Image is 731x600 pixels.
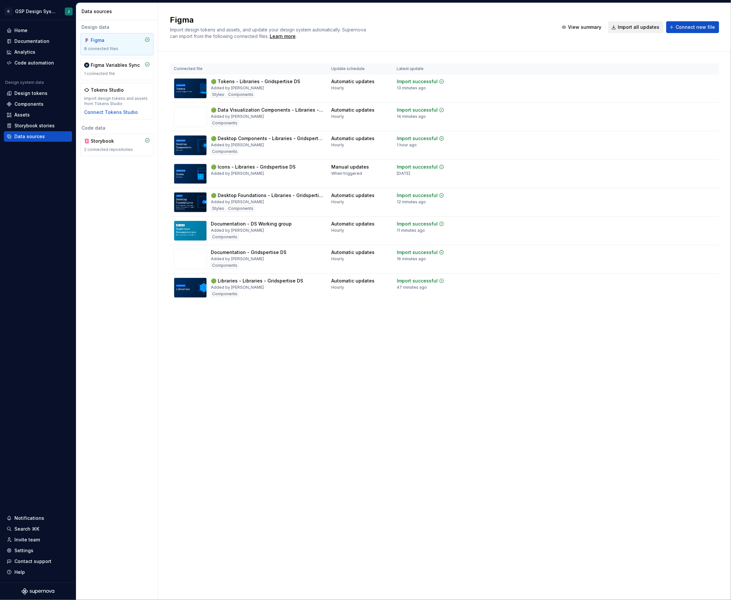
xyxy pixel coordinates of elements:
button: Search ⌘K [4,524,72,534]
div: 14 minutes ago [397,114,426,119]
div: 1 connected file [84,71,150,76]
div: 🟢 Data Visualization Components - Libraries - Gridspertise DS [211,107,323,113]
div: Assets [14,112,30,118]
div: Help [14,569,25,575]
a: Learn more [270,33,296,40]
a: Design tokens [4,88,72,99]
a: Tokens StudioImport design tokens and assets from Tokens StudioConnect Tokens Studio [80,83,154,119]
div: Components [211,148,239,155]
a: Storybook2 connected repositories [80,134,154,156]
div: Hourly [331,256,344,262]
div: Styles [211,91,226,98]
th: Connected file [170,64,327,74]
div: Components [211,262,239,269]
div: 11 minutes ago [397,228,425,233]
a: Settings [4,545,72,556]
div: Import successful [397,221,438,227]
div: Documentation - DS Working group [211,221,292,227]
div: Automatic updates [331,78,375,85]
div: 🟢 Desktop Components - Libraries - Gridspertise DS [211,135,323,142]
div: Hourly [331,285,344,290]
a: Data sources [4,131,72,142]
button: Connect Tokens Studio [84,109,138,116]
div: Styles [211,205,226,212]
div: Analytics [14,49,35,55]
div: Documentation - Gridspertise DS [211,249,286,256]
div: 🟢 Tokens - Libraries - Gridspertise DS [211,78,300,85]
div: Storybook stories [14,122,55,129]
th: Latest update [393,64,461,74]
div: Import successful [397,278,438,284]
div: Contact support [14,558,51,565]
div: Documentation [14,38,49,45]
div: Components [211,291,239,297]
a: Documentation [4,36,72,46]
div: 12 minutes ago [397,199,426,205]
div: 13 minutes ago [397,85,426,91]
div: J [68,9,70,14]
div: 🟢 Desktop Foundations - Libraries - Gridspertise DS [211,192,323,199]
div: Hourly [331,85,344,91]
div: Settings [14,547,33,554]
div: 🟢 Libraries - Libraries - Gridspertise DS [211,278,303,284]
div: Automatic updates [331,278,375,284]
div: 1 hour ago [397,142,417,148]
div: Components [14,101,44,107]
div: Components [227,91,255,98]
button: Notifications [4,513,72,523]
h2: Figma [170,15,551,25]
a: Supernova Logo [22,588,54,595]
div: Hourly [331,114,344,119]
a: Code automation [4,58,72,68]
div: Design tokens [14,90,47,97]
div: Added by [PERSON_NAME] [211,85,264,91]
div: Added by [PERSON_NAME] [211,114,264,119]
div: Added by [PERSON_NAME] [211,142,264,148]
a: Assets [4,110,72,120]
div: Import successful [397,192,438,199]
div: Import successful [397,107,438,113]
div: Code data [80,125,154,131]
div: G [5,8,12,15]
div: Hourly [331,228,344,233]
th: Update schedule [327,64,393,74]
div: Components [211,120,239,126]
div: 16 minutes ago [397,256,426,262]
div: Import design tokens and assets from Tokens Studio [84,96,150,106]
div: Data sources [14,133,45,140]
a: Invite team [4,535,72,545]
div: Components [227,205,255,212]
div: Notifications [14,515,44,521]
div: Added by [PERSON_NAME] [211,228,264,233]
a: Storybook stories [4,120,72,131]
div: Figma Variables Sync [91,62,140,68]
div: Home [14,27,27,34]
div: Import successful [397,135,438,142]
div: When triggered [331,171,362,176]
div: Automatic updates [331,107,375,113]
div: Invite team [14,536,40,543]
button: GGSP Design SystemJ [1,4,75,18]
button: Import all updates [608,21,664,33]
span: Import design tokens and assets, and update your design system automatically. Supernova can impor... [170,27,367,39]
div: Automatic updates [331,135,375,142]
div: Automatic updates [331,192,375,199]
span: View summary [568,24,601,30]
a: Analytics [4,47,72,57]
a: Figma Variables Sync1 connected file [80,58,154,80]
div: Added by [PERSON_NAME] [211,285,264,290]
div: Hourly [331,199,344,205]
div: [DATE] [397,171,410,176]
div: Search ⌘K [14,526,39,532]
div: Added by [PERSON_NAME] [211,171,264,176]
div: 🟢 Icons - Libraries - Gridspertise DS [211,164,296,170]
div: Automatic updates [331,221,375,227]
div: 8 connected files [84,46,150,51]
button: View summary [558,21,606,33]
span: . [269,34,297,39]
div: Added by [PERSON_NAME] [211,256,264,262]
div: Design system data [5,80,44,85]
div: 2 connected repositories [84,147,150,152]
span: Connect new file [676,24,715,30]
